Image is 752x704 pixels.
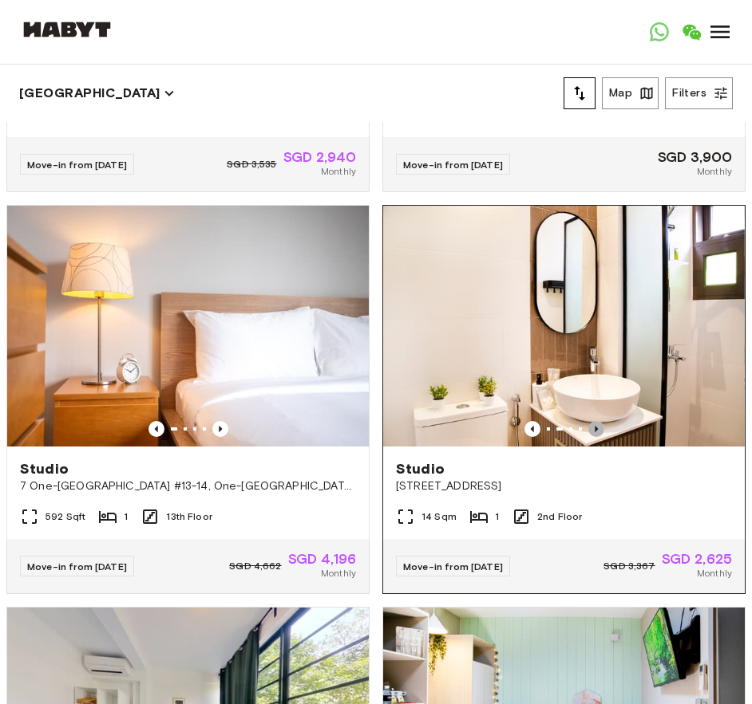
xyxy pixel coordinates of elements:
[227,157,276,171] span: SGD 3,535
[148,421,164,437] button: Previous image
[27,560,127,572] span: Move-in from [DATE]
[27,159,127,171] span: Move-in from [DATE]
[665,77,733,109] button: Filters
[383,206,745,446] img: Marketing picture of unit SG-01-111-006-001
[495,509,499,524] span: 1
[283,150,356,164] span: SGD 2,940
[166,509,212,524] span: 13th Floor
[6,205,370,594] a: Marketing picture of unit SG-01-106-001-01Previous imagePrevious imageStudio7 One-[GEOGRAPHIC_DAT...
[658,150,732,164] span: SGD 3,900
[588,421,604,437] button: Previous image
[422,509,457,524] span: 14 Sqm
[321,566,356,580] span: Monthly
[403,159,503,171] span: Move-in from [DATE]
[537,509,582,524] span: 2nd Floor
[524,421,540,437] button: Previous image
[396,478,732,494] span: [STREET_ADDRESS]
[602,77,659,109] button: Map
[382,205,746,594] a: Previous imagePrevious imageStudio[STREET_ADDRESS]14 Sqm12nd FloorMove-in from [DATE]SGD 3,367SGD...
[229,559,281,573] span: SGD 4,662
[697,164,732,179] span: Monthly
[288,552,356,566] span: SGD 4,196
[124,509,128,524] span: 1
[20,478,356,494] span: 7 One-[GEOGRAPHIC_DATA] #13-14, One-[GEOGRAPHIC_DATA] 13-14 S138642
[403,560,503,572] span: Move-in from [DATE]
[321,164,356,179] span: Monthly
[7,206,369,446] img: Marketing picture of unit SG-01-106-001-01
[20,459,69,478] span: Studio
[697,566,732,580] span: Monthly
[19,82,175,104] button: [GEOGRAPHIC_DATA]
[46,509,85,524] span: 592 Sqft
[212,421,228,437] button: Previous image
[662,552,732,566] span: SGD 2,625
[396,459,445,478] span: Studio
[604,559,655,573] span: SGD 3,367
[564,77,596,109] button: tune
[19,22,115,37] img: Habyt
